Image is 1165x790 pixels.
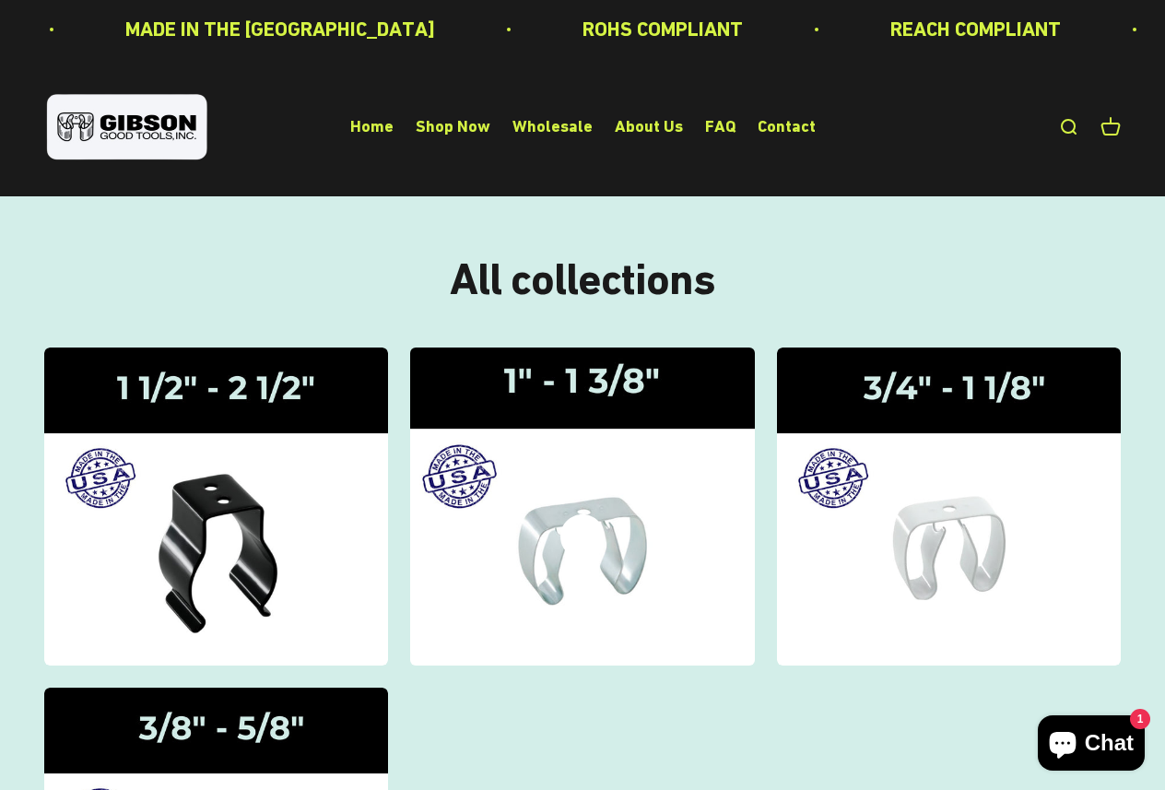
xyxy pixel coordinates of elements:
[89,13,399,45] p: MADE IN THE [GEOGRAPHIC_DATA]
[512,117,593,136] a: Wholesale
[350,117,394,136] a: Home
[854,13,1025,45] p: REACH COMPLIANT
[1032,715,1150,775] inbox-online-store-chat: Shopify online store chat
[777,348,1121,666] img: Gripper Clips | 3/4" - 1 1/8"
[416,117,490,136] a: Shop Now
[44,348,388,666] img: Gibson gripper clips one and a half inch to two and a half inches
[615,117,683,136] a: About Us
[758,117,816,136] a: Contact
[400,338,765,675] img: Gripper Clips | 1" - 1 3/8"
[410,348,754,666] a: Gripper Clips | 1" - 1 3/8"
[44,255,1121,304] h1: All collections
[705,117,735,136] a: FAQ
[547,13,707,45] p: ROHS COMPLIANT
